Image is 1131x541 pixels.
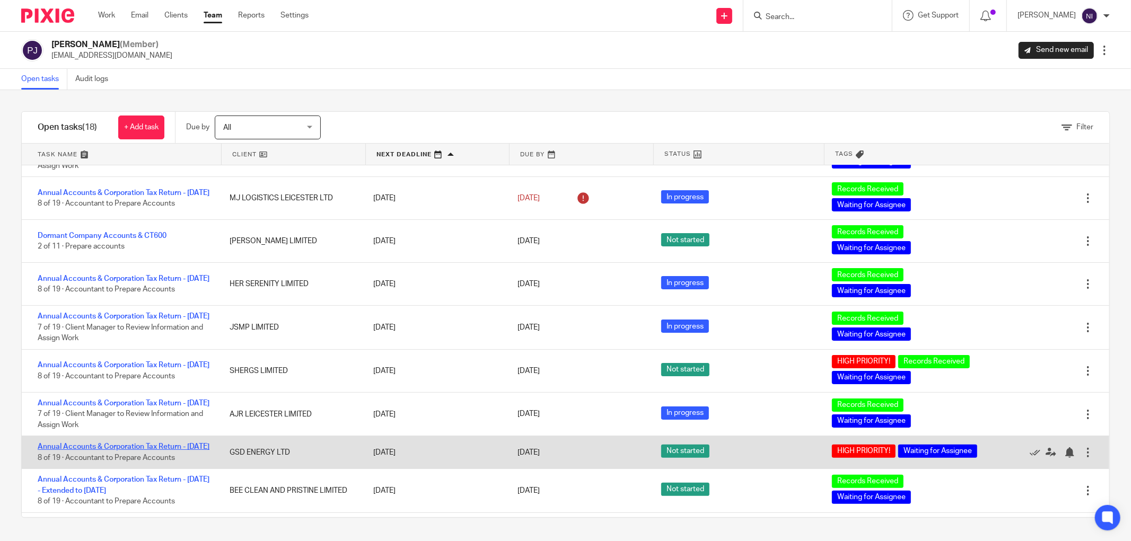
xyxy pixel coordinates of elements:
div: SHERGS LIMITED [219,360,363,382]
div: [DATE] [363,480,506,501]
div: [PERSON_NAME] LIMITED [219,230,363,252]
p: [PERSON_NAME] [1018,10,1076,21]
span: Waiting for Assignee [832,198,911,211]
span: Not started [661,483,709,496]
span: Not started [661,363,709,376]
span: 8 of 19 · Accountant to Prepare Accounts [38,454,175,462]
a: Annual Accounts & Corporation Tax Return - [DATE] [38,400,209,407]
a: Clients [164,10,188,21]
a: Annual Accounts & Corporation Tax Return - [DATE] [38,443,209,450]
p: [EMAIL_ADDRESS][DOMAIN_NAME] [51,50,172,61]
span: Records Received [832,312,904,325]
div: [DATE] [363,230,506,252]
span: Waiting for Assignee [832,371,911,384]
span: Waiting for Assignee [832,491,911,504]
span: Waiting for Assignee [832,414,911,428]
a: Annual Accounts & Corporation Tax Return - [DATE] [38,189,209,197]
div: JSMP LIMITED [219,317,363,338]
div: [DATE] [363,188,506,209]
a: Annual Accounts & Corporation Tax Return - [DATE] [38,275,209,282]
div: BEE CLEAN AND PRISTINE LIMITED [219,480,363,501]
span: 2 of 11 · Prepare accounts [38,243,125,251]
div: AJR LEICESTER LIMITED [219,404,363,425]
a: + Add task [118,116,164,139]
span: (Member) [120,40,159,49]
span: All [223,124,231,131]
span: Filter [1076,123,1093,131]
span: Records Received [898,355,970,368]
span: In progress [661,190,709,203]
span: [DATE] [518,324,540,331]
span: 8 of 19 · Accountant to Prepare Accounts [38,286,175,294]
div: [DATE] [363,273,506,295]
img: svg%3E [1081,7,1098,24]
span: [DATE] [518,237,540,245]
a: Dormant Company Accounts & CT600 [38,232,166,240]
a: Settings [280,10,309,21]
span: HIGH PRIORITY! [832,355,896,368]
div: MJ LOGISTICS LEICESTER LTD [219,188,363,209]
img: svg%3E [21,39,43,61]
div: GSD ENERGY LTD [219,442,363,463]
span: Status [664,149,691,158]
a: Work [98,10,115,21]
h1: Open tasks [38,122,97,133]
span: [DATE] [518,194,540,202]
span: [DATE] [518,367,540,375]
span: Records Received [832,268,904,281]
a: Team [204,10,222,21]
span: Records Received [832,182,904,196]
span: Not started [661,233,709,246]
span: Waiting for Assignee [832,241,911,254]
span: Waiting for Assignee [898,445,977,458]
a: Open tasks [21,69,67,90]
span: Records Received [832,475,904,488]
a: Reports [238,10,265,21]
span: 8 of 19 · Accountant to Prepare Accounts [38,373,175,380]
span: [DATE] [518,411,540,418]
span: Tags [835,149,853,158]
span: Get Support [918,12,959,19]
span: Records Received [832,225,904,238]
span: [DATE] [518,449,540,456]
div: [DATE] [363,404,506,425]
span: 8 of 19 · Accountant to Prepare Accounts [38,200,175,208]
span: Waiting for Assignee [832,284,911,297]
a: Annual Accounts & Corporation Tax Return - [DATE] [38,313,209,320]
a: Audit logs [75,69,116,90]
span: Not started [661,445,709,458]
span: Waiting for Assignee [832,327,911,341]
a: Annual Accounts & Corporation Tax Return - [DATE] [38,361,209,369]
a: Mark as done [1030,447,1046,458]
a: Email [131,10,148,21]
img: Pixie [21,8,74,23]
p: Due by [186,122,209,132]
span: In progress [661,276,709,289]
h2: [PERSON_NAME] [51,39,172,50]
span: In progress [661,320,709,333]
a: Annual Accounts & Corporation Tax Return - [DATE] - Extended to [DATE] [38,476,209,494]
span: HIGH PRIORITY! [832,445,896,458]
span: 8 of 19 · Accountant to Prepare Accounts [38,498,175,505]
a: Send new email [1019,42,1094,59]
span: 7 of 19 · Client Manager to Review Information and Assign Work [38,324,203,342]
span: [DATE] [518,280,540,288]
input: Search [765,13,860,22]
div: [DATE] [363,360,506,382]
div: [DATE] [363,317,506,338]
span: 7 of 19 · Client Manager to Review Information and Assign Work [38,411,203,429]
span: In progress [661,406,709,420]
div: [DATE] [363,442,506,463]
span: Records Received [832,398,904,412]
span: (18) [82,123,97,131]
span: [DATE] [518,487,540,494]
div: HER SERENITY LIMITED [219,273,363,295]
